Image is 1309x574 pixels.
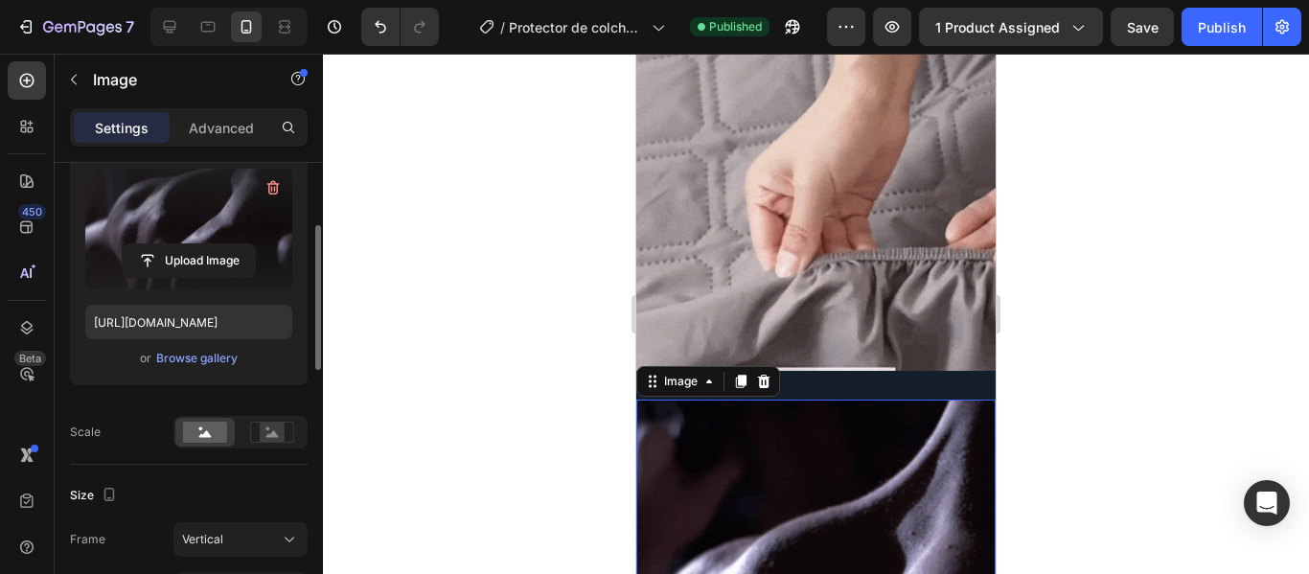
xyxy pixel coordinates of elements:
div: Size [70,483,121,509]
span: Save [1127,19,1159,35]
button: 7 [8,8,143,46]
div: Undo/Redo [361,8,439,46]
span: 1 product assigned [935,17,1060,37]
p: 7 [126,15,134,38]
span: Protector de colchón y almohadas Premium [509,17,644,37]
span: / [500,17,505,37]
button: Save [1111,8,1174,46]
span: Published [709,18,762,35]
p: Advanced [189,118,254,138]
div: Open Intercom Messenger [1244,480,1290,526]
div: 450 [18,204,46,219]
span: or [140,347,151,370]
button: Vertical [173,522,308,557]
p: Settings [95,118,149,138]
label: Frame [70,531,105,548]
button: Publish [1182,8,1262,46]
button: Upload Image [122,243,256,278]
p: Image [93,68,256,91]
iframe: Design area [636,54,996,574]
div: Beta [14,351,46,366]
input: https://example.com/image.jpg [85,305,292,339]
div: Publish [1198,17,1246,37]
button: Browse gallery [155,349,239,368]
button: 1 product assigned [919,8,1103,46]
div: Scale [70,424,101,441]
div: Browse gallery [156,350,238,367]
span: Vertical [182,531,223,548]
